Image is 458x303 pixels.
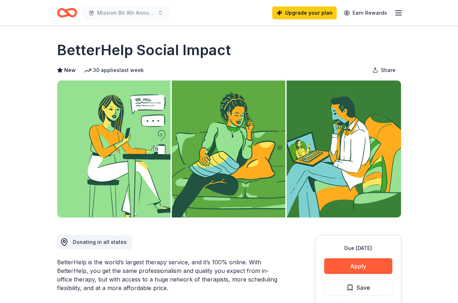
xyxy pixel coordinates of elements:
[357,283,370,292] span: Save
[64,66,76,74] span: New
[324,244,392,252] div: Due [DATE]
[324,280,392,295] button: Save
[83,6,169,20] button: Mission Bit 9th Annual Gala Fundraiser
[57,40,231,60] h1: BetterHelp Social Impact
[57,81,401,217] img: Image for BetterHelp Social Impact
[97,9,155,17] span: Mission Bit 9th Annual Gala Fundraiser
[84,66,144,74] div: 30 applies last week
[73,239,127,245] span: Donating in all states
[57,4,77,21] a: Home
[272,6,337,19] a: Upgrade your plan
[367,63,401,77] button: Share
[57,258,281,292] div: BetterHelp is the world’s largest therapy service, and it’s 100% online. With BetterHelp, you get...
[340,6,391,19] a: Earn Rewards
[381,66,396,74] span: Share
[324,258,392,274] button: Apply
